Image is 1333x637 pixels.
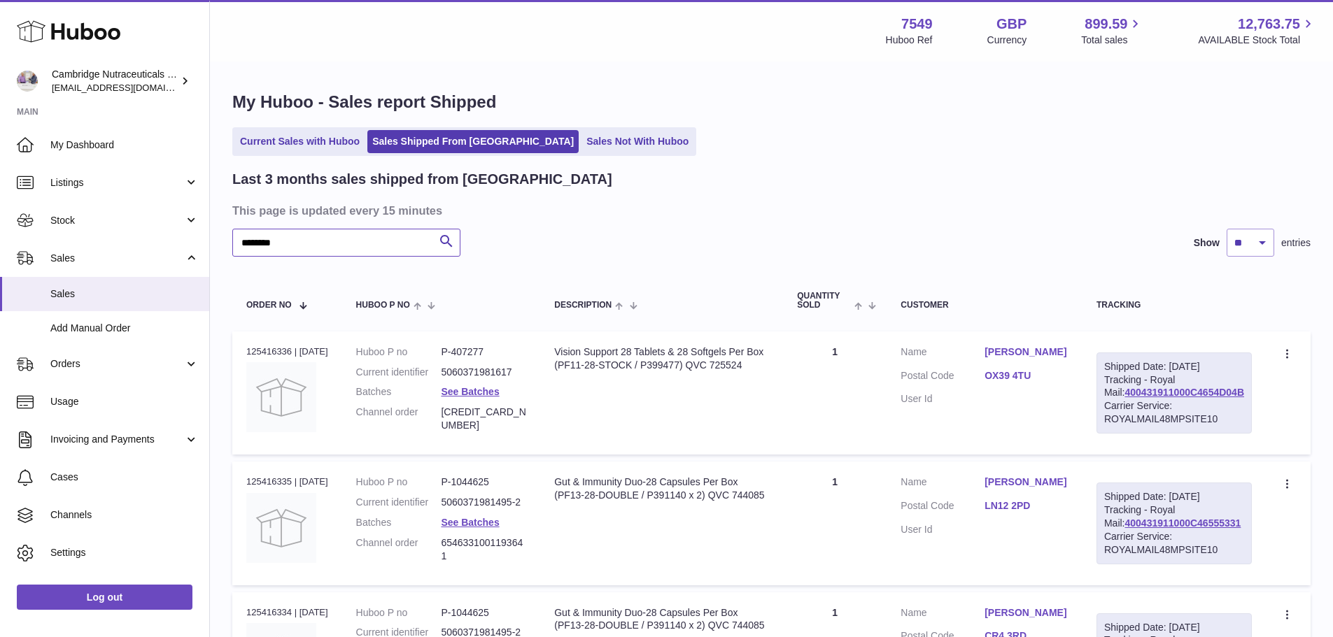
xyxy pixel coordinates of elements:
[985,499,1068,513] a: LN12 2PD
[1104,530,1244,557] div: Carrier Service: ROYALMAIL48MPSITE10
[1096,301,1252,310] div: Tracking
[985,475,1068,489] a: [PERSON_NAME]
[356,406,442,432] dt: Channel order
[1104,490,1244,503] div: Shipped Date: [DATE]
[50,287,199,301] span: Sales
[901,475,985,492] dt: Name
[356,475,442,489] dt: Huboo P no
[50,433,184,446] span: Invoicing and Payments
[1104,360,1244,373] div: Shipped Date: [DATE]
[1096,482,1252,564] div: Tracking - Royal Mail:
[901,499,985,516] dt: Postal Code
[987,34,1027,47] div: Currency
[52,68,178,94] div: Cambridge Nutraceuticals Ltd
[797,292,851,310] span: Quantity Sold
[901,15,933,34] strong: 7549
[901,392,985,406] dt: User Id
[441,475,526,489] dd: P-1044625
[1198,15,1316,47] a: 12,763.75 AVAILABLE Stock Total
[367,130,579,153] a: Sales Shipped From [GEOGRAPHIC_DATA]
[1198,34,1316,47] span: AVAILABLE Stock Total
[50,395,199,408] span: Usage
[901,369,985,386] dt: Postal Code
[985,606,1068,620] a: [PERSON_NAME]
[1096,352,1252,434] div: Tracking - Royal Mail:
[554,475,769,502] div: Gut & Immunity Duo-28 Capsules Per Box (PF13-28-DOUBLE / P391140 x 2) QVC 744085
[232,91,1311,113] h1: My Huboo - Sales report Shipped
[356,301,410,310] span: Huboo P no
[232,170,612,189] h2: Last 3 months sales shipped from [GEOGRAPHIC_DATA]
[554,301,612,310] span: Description
[356,536,442,563] dt: Channel order
[246,301,292,310] span: Order No
[996,15,1027,34] strong: GBP
[50,214,184,227] span: Stock
[1104,621,1244,634] div: Shipped Date: [DATE]
[50,546,199,559] span: Settings
[246,362,316,432] img: no-photo.jpg
[356,516,442,529] dt: Batches
[356,496,442,509] dt: Current identifier
[441,496,526,509] dd: 5060371981495-2
[441,366,526,379] dd: 5060371981617
[50,357,184,371] span: Orders
[901,301,1068,310] div: Customer
[17,585,192,610] a: Log out
[1125,517,1241,529] a: 400431911000C46555331
[1194,236,1220,250] label: Show
[246,606,328,619] div: 125416334 | [DATE]
[246,493,316,563] img: no-photo.jpg
[52,82,206,93] span: [EMAIL_ADDRESS][DOMAIN_NAME]
[50,508,199,522] span: Channels
[246,475,328,488] div: 125416335 | [DATE]
[50,322,199,335] span: Add Manual Order
[356,606,442,620] dt: Huboo P no
[1104,399,1244,426] div: Carrier Service: ROYALMAIL48MPSITE10
[356,345,442,359] dt: Huboo P no
[783,461,887,585] td: 1
[356,385,442,399] dt: Batches
[1281,236,1311,250] span: entries
[246,345,328,358] div: 125416336 | [DATE]
[441,386,499,397] a: See Batches
[50,252,184,265] span: Sales
[356,366,442,379] dt: Current identifier
[441,606,526,620] dd: P-1044625
[985,345,1068,359] a: [PERSON_NAME]
[901,606,985,623] dt: Name
[783,331,887,455] td: 1
[1081,15,1143,47] a: 899.59 Total sales
[985,369,1068,382] a: OX39 4TU
[1085,15,1127,34] span: 899.59
[1081,34,1143,47] span: Total sales
[441,536,526,563] dd: 6546331001193641
[50,138,199,152] span: My Dashboard
[235,130,365,153] a: Current Sales with Huboo
[50,176,184,189] span: Listings
[441,517,499,528] a: See Batches
[50,471,199,484] span: Cases
[1125,387,1244,398] a: 400431911000C4654D04B
[554,606,769,633] div: Gut & Immunity Duo-28 Capsules Per Box (PF13-28-DOUBLE / P391140 x 2) QVC 744085
[554,345,769,372] div: Vision Support 28 Tablets & 28 Softgels Per Box (PF11-28-STOCK / P399477) QVC 725524
[901,345,985,362] dt: Name
[1238,15,1300,34] span: 12,763.75
[441,345,526,359] dd: P-407277
[441,406,526,432] dd: [CREDIT_CARD_NUMBER]
[17,71,38,92] img: qvc@camnutra.com
[581,130,693,153] a: Sales Not With Huboo
[886,34,933,47] div: Huboo Ref
[901,523,985,536] dt: User Id
[232,203,1307,218] h3: This page is updated every 15 minutes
